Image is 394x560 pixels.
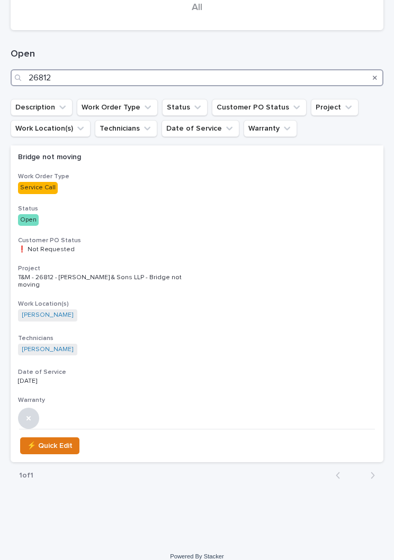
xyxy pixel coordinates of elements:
p: Bridge not moving [18,153,203,162]
p: [DATE] [18,378,203,385]
button: Technicians [95,120,157,137]
button: Project [311,99,359,116]
h3: Work Order Type [18,172,376,181]
button: ⚡ Quick Edit [20,437,79,454]
a: [PERSON_NAME] [22,311,73,319]
h3: Project [18,264,376,273]
button: Description [11,99,73,116]
div: Open [18,214,39,226]
div: Service Call [18,182,58,194]
a: Bridge not movingWork Order TypeService CallStatusOpenCustomer PO Status❗ Not RequestedProjectT&M... [11,145,383,462]
h3: Status [18,205,376,213]
h3: Date of Service [18,368,376,377]
button: Warranty [244,120,297,137]
a: Powered By Stacker [170,553,223,559]
button: Customer PO Status [212,99,307,116]
h3: Work Location(s) [18,300,376,308]
a: [PERSON_NAME] [22,346,73,353]
button: Work Location(s) [11,120,91,137]
p: ❗ Not Requested [18,246,203,253]
button: Status [162,99,208,116]
p: T&M - 26812 - [PERSON_NAME] & Sons LLP - Bridge not moving [18,274,203,289]
button: Next [355,471,383,480]
button: Date of Service [162,120,239,137]
h1: Open [11,48,383,61]
p: 1 of 1 [11,463,42,489]
div: All [29,2,365,24]
span: ⚡ Quick Edit [27,439,73,452]
h3: Warranty [18,396,376,405]
button: Back [327,471,355,480]
h3: Customer PO Status [18,236,376,245]
button: Work Order Type [77,99,158,116]
h3: Technicians [18,334,376,343]
input: Search [11,69,383,86]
